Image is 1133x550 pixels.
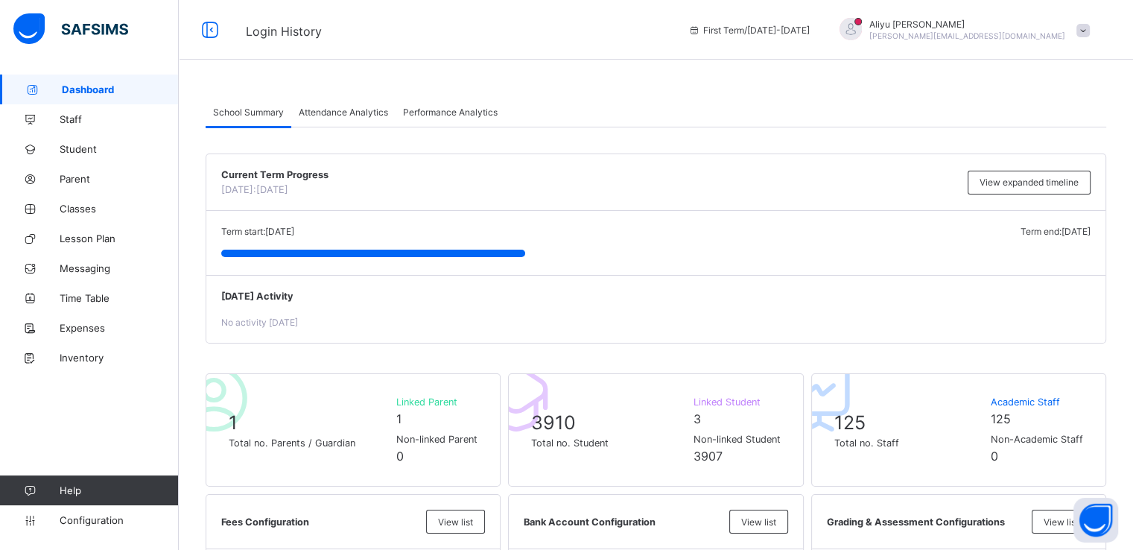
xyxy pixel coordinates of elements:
[60,173,179,185] span: Parent
[524,516,721,528] span: Bank Account Configuration
[213,107,284,118] span: School Summary
[396,434,477,445] span: Non-linked Parent
[1044,516,1079,528] span: View list
[991,434,1083,445] span: Non-Academic Staff
[221,184,288,195] span: [DATE]: [DATE]
[60,322,179,334] span: Expenses
[221,516,419,528] span: Fees Configuration
[531,411,576,434] span: 3910
[834,411,866,434] span: 125
[403,107,498,118] span: Performance Analytics
[694,434,781,445] span: Non-linked Student
[60,352,179,364] span: Inventory
[60,113,179,125] span: Staff
[221,226,294,237] span: Term start: [DATE]
[13,13,128,45] img: safsims
[221,291,1091,302] span: [DATE] Activity
[688,25,810,36] span: session/term information
[869,31,1065,40] span: [PERSON_NAME][EMAIL_ADDRESS][DOMAIN_NAME]
[60,262,179,274] span: Messaging
[396,396,477,408] span: Linked Parent
[438,516,473,528] span: View list
[694,396,781,408] span: Linked Student
[1021,226,1091,237] span: Term end: [DATE]
[60,233,179,244] span: Lesson Plan
[60,484,178,496] span: Help
[825,18,1097,42] div: AliyuUmar
[60,514,178,526] span: Configuration
[1073,498,1118,543] button: Open asap
[221,169,960,180] span: Current Term Progress
[221,317,298,328] span: No activity [DATE]
[299,107,388,118] span: Attendance Analytics
[694,449,723,464] span: 3907
[694,411,701,426] span: 3
[60,203,179,215] span: Classes
[991,449,998,464] span: 0
[62,83,179,95] span: Dashboard
[229,437,389,449] span: Total no. Parents / Guardian
[60,292,179,304] span: Time Table
[229,411,238,434] span: 1
[741,516,776,528] span: View list
[980,177,1079,188] span: View expanded timeline
[834,437,983,449] span: Total no. Staff
[60,143,179,155] span: Student
[246,24,322,39] span: Login History
[991,411,1011,426] span: 125
[827,516,1024,528] span: Grading & Assessment Configurations
[991,396,1083,408] span: Academic Staff
[869,19,1065,30] span: Aliyu [PERSON_NAME]
[396,449,404,464] span: 0
[531,437,685,449] span: Total no. Student
[396,411,402,426] span: 1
